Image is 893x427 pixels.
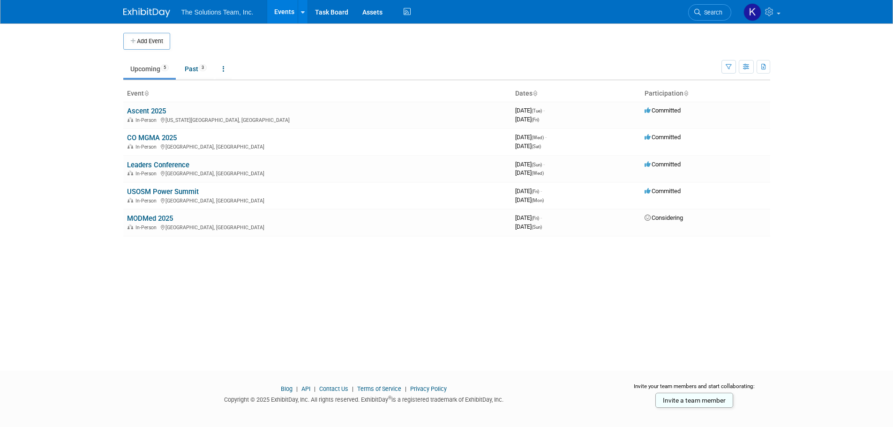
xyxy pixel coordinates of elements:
[515,107,545,114] span: [DATE]
[319,385,348,392] a: Contact Us
[540,214,542,221] span: -
[161,64,169,71] span: 5
[532,144,541,149] span: (Sat)
[655,393,733,408] a: Invite a team member
[515,187,542,195] span: [DATE]
[545,134,547,141] span: -
[127,161,189,169] a: Leaders Conference
[515,169,544,176] span: [DATE]
[357,385,401,392] a: Terms of Service
[127,116,508,123] div: [US_STATE][GEOGRAPHIC_DATA], [GEOGRAPHIC_DATA]
[543,107,545,114] span: -
[128,225,133,229] img: In-Person Event
[135,144,159,150] span: In-Person
[127,223,508,231] div: [GEOGRAPHIC_DATA], [GEOGRAPHIC_DATA]
[743,3,761,21] img: Kaelon Harris
[515,214,542,221] span: [DATE]
[515,142,541,150] span: [DATE]
[127,187,199,196] a: USOSM Power Summit
[123,60,176,78] a: Upcoming5
[128,144,133,149] img: In-Person Event
[127,142,508,150] div: [GEOGRAPHIC_DATA], [GEOGRAPHIC_DATA]
[701,9,722,16] span: Search
[301,385,310,392] a: API
[128,171,133,175] img: In-Person Event
[511,86,641,102] th: Dates
[199,64,207,71] span: 3
[123,8,170,17] img: ExhibitDay
[127,134,177,142] a: CO MGMA 2025
[135,171,159,177] span: In-Person
[178,60,214,78] a: Past3
[645,187,681,195] span: Committed
[312,385,318,392] span: |
[540,187,542,195] span: -
[123,33,170,50] button: Add Event
[688,4,731,21] a: Search
[645,161,681,168] span: Committed
[123,393,605,404] div: Copyright © 2025 ExhibitDay, Inc. All rights reserved. ExhibitDay is a registered trademark of Ex...
[532,225,542,230] span: (Sun)
[532,162,542,167] span: (Sun)
[619,382,770,397] div: Invite your team members and start collaborating:
[645,214,683,221] span: Considering
[532,198,544,203] span: (Mon)
[135,198,159,204] span: In-Person
[123,86,511,102] th: Event
[350,385,356,392] span: |
[127,169,508,177] div: [GEOGRAPHIC_DATA], [GEOGRAPHIC_DATA]
[127,196,508,204] div: [GEOGRAPHIC_DATA], [GEOGRAPHIC_DATA]
[144,90,149,97] a: Sort by Event Name
[294,385,300,392] span: |
[532,135,544,140] span: (Wed)
[403,385,409,392] span: |
[127,214,173,223] a: MODMed 2025
[515,134,547,141] span: [DATE]
[641,86,770,102] th: Participation
[533,90,537,97] a: Sort by Start Date
[532,108,542,113] span: (Tue)
[532,189,539,194] span: (Fri)
[532,171,544,176] span: (Wed)
[135,225,159,231] span: In-Person
[532,117,539,122] span: (Fri)
[543,161,545,168] span: -
[128,117,133,122] img: In-Person Event
[127,107,166,115] a: Ascent 2025
[683,90,688,97] a: Sort by Participation Type
[645,107,681,114] span: Committed
[515,196,544,203] span: [DATE]
[515,223,542,230] span: [DATE]
[128,198,133,202] img: In-Person Event
[181,8,254,16] span: The Solutions Team, Inc.
[135,117,159,123] span: In-Person
[515,161,545,168] span: [DATE]
[532,216,539,221] span: (Fri)
[515,116,539,123] span: [DATE]
[410,385,447,392] a: Privacy Policy
[645,134,681,141] span: Committed
[388,395,391,400] sup: ®
[281,385,293,392] a: Blog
